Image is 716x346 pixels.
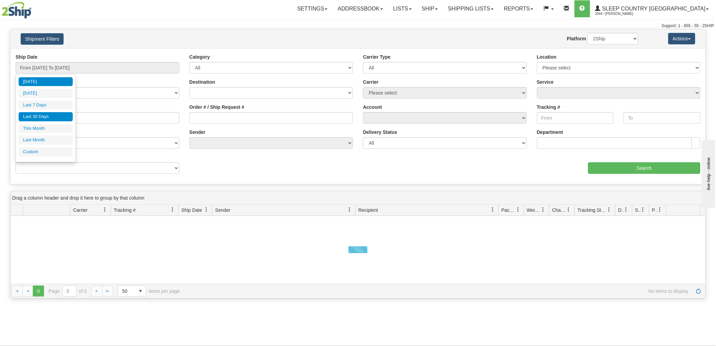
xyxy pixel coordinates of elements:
[654,204,666,216] a: Pickup Status filter column settings
[590,0,714,17] a: Sleep Country [GEOGRAPHIC_DATA] 2044 / [PERSON_NAME]
[595,11,646,17] span: 2044 / [PERSON_NAME]
[417,0,443,17] a: Ship
[19,77,73,86] li: [DATE]
[5,6,63,11] div: live help - online
[292,0,333,17] a: Settings
[363,129,397,136] label: Delivery Status
[135,286,146,297] span: select
[33,286,44,297] span: Page 0
[333,0,388,17] a: Addressbook
[635,207,641,213] span: Shipment Issues
[487,204,498,216] a: Recipient filter column settings
[567,35,586,42] label: Platform
[73,207,88,213] span: Carrier
[118,285,146,297] span: Page sizes drop down
[700,138,715,207] iframe: chat widget
[181,207,202,213] span: Ship Date
[49,285,87,297] span: Page of 0
[668,33,695,44] button: Actions
[527,207,541,213] span: Weight
[388,0,417,17] a: Lists
[189,129,205,136] label: Sender
[118,285,180,297] span: items per page
[167,204,178,216] a: Tracking # filter column settings
[189,288,689,294] span: No items to display
[344,204,355,216] a: Sender filter column settings
[578,207,607,213] span: Tracking Status
[537,112,614,124] input: From
[538,204,549,216] a: Weight filter column settings
[537,104,560,110] label: Tracking #
[2,23,714,29] div: Support: 1 - 855 - 55 - 2SHIP
[537,79,554,85] label: Service
[601,6,706,12] span: Sleep Country [GEOGRAPHIC_DATA]
[19,136,73,145] li: Last Month
[499,0,538,17] a: Reports
[363,54,390,60] label: Carrier Type
[215,207,230,213] span: Sender
[637,204,649,216] a: Shipment Issues filter column settings
[501,207,516,213] span: Packages
[114,207,136,213] span: Tracking #
[189,79,215,85] label: Destination
[537,54,557,60] label: Location
[693,286,704,297] a: Refresh
[122,288,131,294] span: 50
[16,54,38,60] label: Ship Date
[201,204,212,216] a: Ship Date filter column settings
[19,112,73,121] li: Last 30 Days
[537,129,563,136] label: Department
[512,204,524,216] a: Packages filter column settings
[652,207,658,213] span: Pickup Status
[19,147,73,157] li: Custom
[604,204,615,216] a: Tracking Status filter column settings
[10,191,706,205] div: grid grouping header
[19,101,73,110] li: Last 7 Days
[358,207,378,213] span: Recipient
[363,79,379,85] label: Carrier
[624,112,700,124] input: To
[2,2,31,19] img: logo2044.jpg
[21,33,64,45] button: Shipment Filters
[552,207,566,213] span: Charge
[19,124,73,133] li: This Month
[189,104,245,110] label: Order # / Ship Request #
[618,207,624,213] span: Delivery Status
[621,204,632,216] a: Delivery Status filter column settings
[19,89,73,98] li: [DATE]
[363,104,382,110] label: Account
[443,0,499,17] a: Shipping lists
[99,204,111,216] a: Carrier filter column settings
[189,54,210,60] label: Category
[563,204,575,216] a: Charge filter column settings
[588,162,700,174] input: Search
